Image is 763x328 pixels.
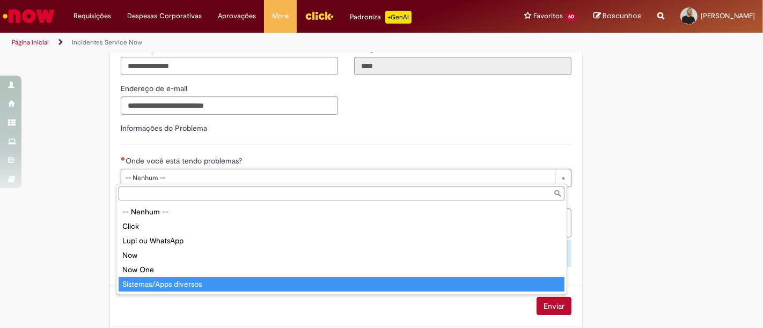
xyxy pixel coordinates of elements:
[119,219,564,234] div: Click
[119,263,564,277] div: Now One
[119,234,564,248] div: Lupi ou WhatsApp
[119,248,564,263] div: Now
[116,203,567,294] ul: Onde você está tendo problemas?
[119,277,564,292] div: Sistemas/Apps diversos
[119,205,564,219] div: -- Nenhum --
